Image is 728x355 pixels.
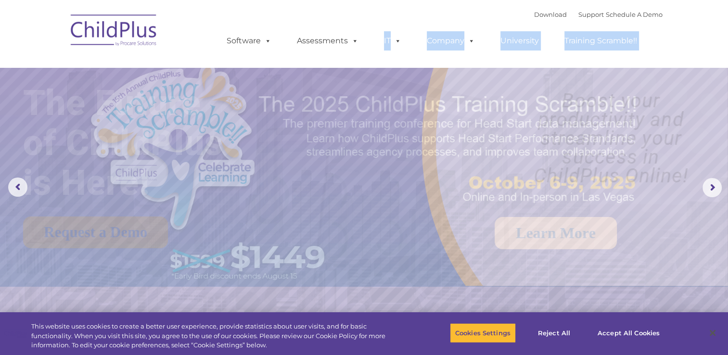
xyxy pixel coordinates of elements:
[555,31,647,51] a: Training Scramble!!
[23,216,168,248] a: Request a Demo
[417,31,485,51] a: Company
[491,31,549,51] a: University
[606,11,663,18] a: Schedule A Demo
[134,63,163,71] span: Last name
[524,323,584,343] button: Reject All
[66,8,162,56] img: ChildPlus by Procare Solutions
[31,322,400,350] div: This website uses cookies to create a better user experience, provide statistics about user visit...
[287,31,368,51] a: Assessments
[450,323,516,343] button: Cookies Settings
[374,31,411,51] a: IT
[503,91,719,185] rs-layer: Boost your productivity and streamline your success in ChildPlus Online!
[134,103,175,110] span: Phone number
[23,83,255,203] rs-layer: The Future of ChildPlus is Here!
[702,322,723,343] button: Close
[217,31,281,51] a: Software
[534,11,663,18] font: |
[534,11,567,18] a: Download
[578,11,604,18] a: Support
[592,323,665,343] button: Accept All Cookies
